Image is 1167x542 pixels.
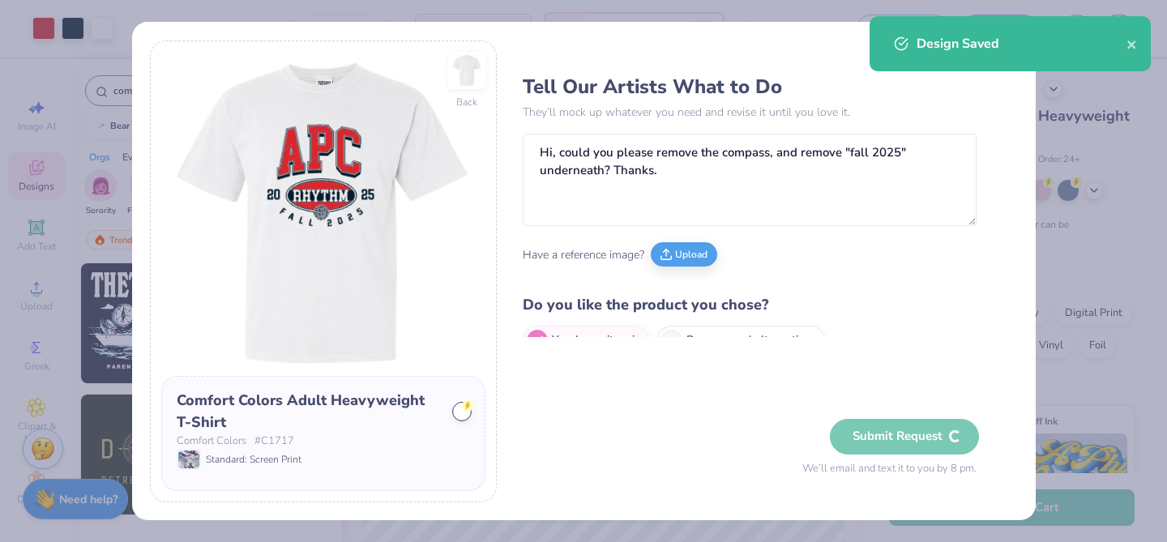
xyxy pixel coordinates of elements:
[802,461,977,477] span: We’ll email and text it to you by 8 pm.
[523,246,644,263] span: Have a reference image?
[523,104,977,121] p: They’ll mock up whatever you need and revise it until you love it.
[917,34,1126,53] div: Design Saved
[523,326,649,355] label: Yes, leave it as is
[254,433,294,450] span: # C1717
[177,390,441,433] div: Comfort Colors Adult Heavyweight T-Shirt
[1126,34,1138,53] button: close
[178,450,199,468] img: Standard: Screen Print
[161,52,485,376] img: Front
[523,293,977,317] h4: Do you like the product you chose?
[451,54,483,87] img: Back
[206,452,301,467] span: Standard: Screen Print
[523,134,977,226] textarea: Hi, could you please remove the compass, and remove "fall 2025" underneath? Thanks.
[456,95,477,109] div: Back
[177,433,246,450] span: Comfort Colors
[657,326,825,355] label: Recommend alternatives
[523,75,977,99] h3: Tell Our Artists What to Do
[651,242,717,267] button: Upload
